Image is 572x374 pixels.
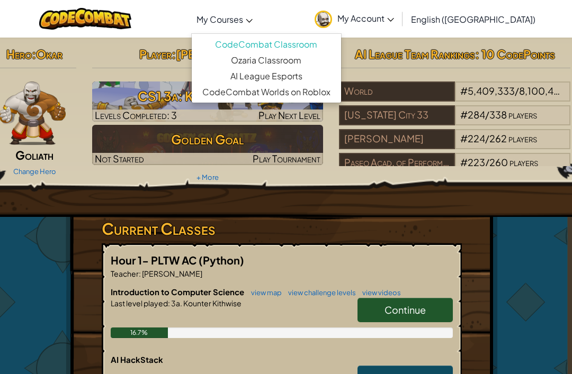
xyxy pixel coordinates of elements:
span: AI League Team Rankings [355,47,475,61]
span: 8,100,430 [519,85,566,97]
span: (Python) [199,253,244,267]
span: 3a. [170,298,182,308]
a: Paseo Acad. of Performing Arts#223/260players [339,163,570,175]
div: [PERSON_NAME] [339,129,454,149]
span: Continue [385,304,426,316]
span: Introduction to Computer Science [111,287,246,297]
span: players [510,156,538,168]
span: : [139,269,141,278]
span: 223 [468,156,485,168]
a: view videos [357,288,401,297]
span: : [172,47,176,61]
a: My Account [309,2,399,35]
span: : [168,298,170,308]
img: CodeCombat logo [39,8,132,30]
span: Teacher [111,269,139,278]
span: : 10 CodePoints [475,47,555,61]
span: [PERSON_NAME] [141,269,202,278]
span: Hour 1- PLTW AC [111,253,199,267]
span: # [460,156,468,168]
a: My Courses [191,5,258,33]
img: CS1 3a: Kounter Kithwise [92,81,324,122]
a: view challenge levels [283,288,356,297]
h3: Golden Goal [92,127,324,151]
div: World [339,81,454,102]
span: : [32,47,36,61]
span: Player [139,47,172,61]
a: AI League Esports [192,68,341,84]
span: / [485,132,489,144]
span: # [460,132,468,144]
a: [PERSON_NAME]#224/262players [339,139,570,151]
a: Play Next Level [92,81,324,122]
a: Golden GoalNot StartedPlay Tournament [92,125,324,165]
a: Ozaria Classroom [192,52,341,68]
span: 262 [489,132,507,144]
span: # [460,108,468,121]
span: players [508,132,537,144]
div: Paseo Acad. of Performing Arts [339,153,454,173]
span: My Courses [196,14,243,25]
div: [US_STATE] City 33 [339,105,454,125]
span: My Account [337,13,394,24]
span: / [515,85,519,97]
img: avatar [315,11,332,28]
a: CodeCombat Worlds on Roblox [192,84,341,100]
span: [PERSON_NAME] [176,47,276,61]
a: English ([GEOGRAPHIC_DATA]) [406,5,541,33]
a: World#5,409,333/8,100,430players [339,92,570,104]
span: Okar [36,47,62,61]
span: Play Tournament [253,152,320,165]
div: 16.7% [111,327,168,338]
span: Not Started [95,152,144,165]
span: / [485,156,489,168]
a: Change Hero [13,167,56,176]
span: # [460,85,468,97]
span: / [485,108,489,121]
a: + More [196,173,219,181]
span: 5,409,333 [468,85,515,97]
span: 284 [468,108,485,121]
img: Golden Goal [92,125,324,165]
a: view map [246,288,282,297]
span: Hero [6,47,32,61]
span: Play Next Level [258,109,320,121]
span: English ([GEOGRAPHIC_DATA]) [411,14,535,25]
span: AI HackStack [111,354,163,364]
span: Kounter Kithwise [182,298,242,308]
span: 260 [489,156,508,168]
span: 338 [489,108,507,121]
a: CodeCombat Classroom [192,37,341,52]
h3: CS1 3a: Kounter Kithwise [92,84,324,108]
span: Last level played [111,298,168,308]
span: Levels Completed: 3 [95,109,177,121]
span: players [508,108,537,121]
a: [US_STATE] City 33#284/338players [339,115,570,127]
h3: Current Classes [102,217,462,241]
span: Goliath [15,148,53,162]
span: 224 [468,132,485,144]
